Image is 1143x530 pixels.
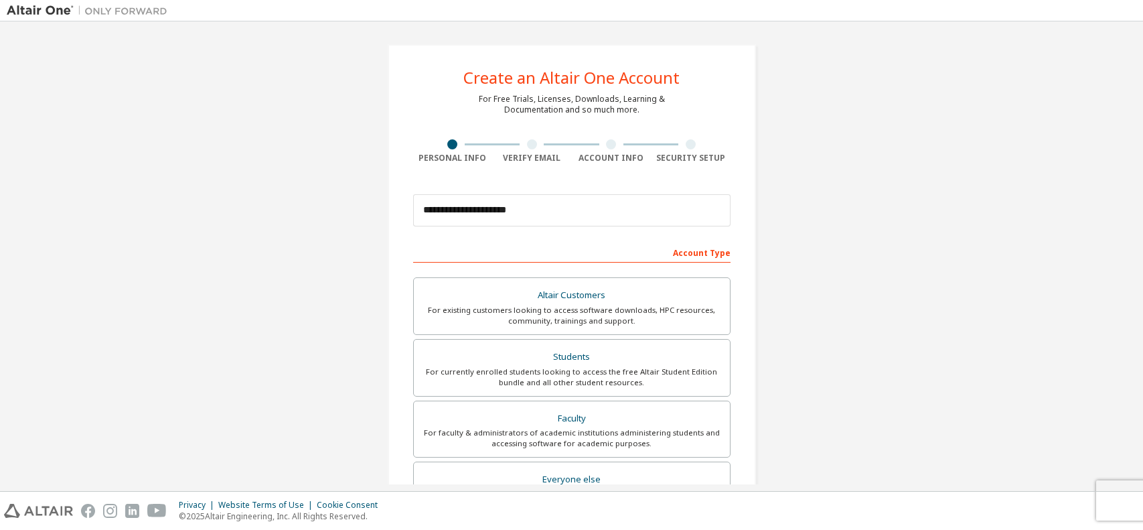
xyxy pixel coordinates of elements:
div: Altair Customers [422,286,722,305]
div: Personal Info [413,153,493,163]
img: instagram.svg [103,504,117,518]
img: altair_logo.svg [4,504,73,518]
div: Cookie Consent [317,500,386,511]
div: Website Terms of Use [218,500,317,511]
div: Security Setup [651,153,731,163]
div: For faculty & administrators of academic institutions administering students and accessing softwa... [422,427,722,449]
div: Account Info [572,153,652,163]
img: Altair One [7,4,174,17]
img: linkedin.svg [125,504,139,518]
p: © 2025 Altair Engineering, Inc. All Rights Reserved. [179,511,386,522]
div: For existing customers looking to access software downloads, HPC resources, community, trainings ... [422,305,722,326]
div: For Free Trials, Licenses, Downloads, Learning & Documentation and so much more. [479,94,665,115]
img: youtube.svg [147,504,167,518]
div: Verify Email [492,153,572,163]
div: Create an Altair One Account [463,70,680,86]
div: Students [422,348,722,367]
div: For currently enrolled students looking to access the free Altair Student Edition bundle and all ... [422,367,722,388]
div: Privacy [179,500,218,511]
img: facebook.svg [81,504,95,518]
div: Everyone else [422,470,722,489]
div: Faculty [422,409,722,428]
div: Account Type [413,241,731,263]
